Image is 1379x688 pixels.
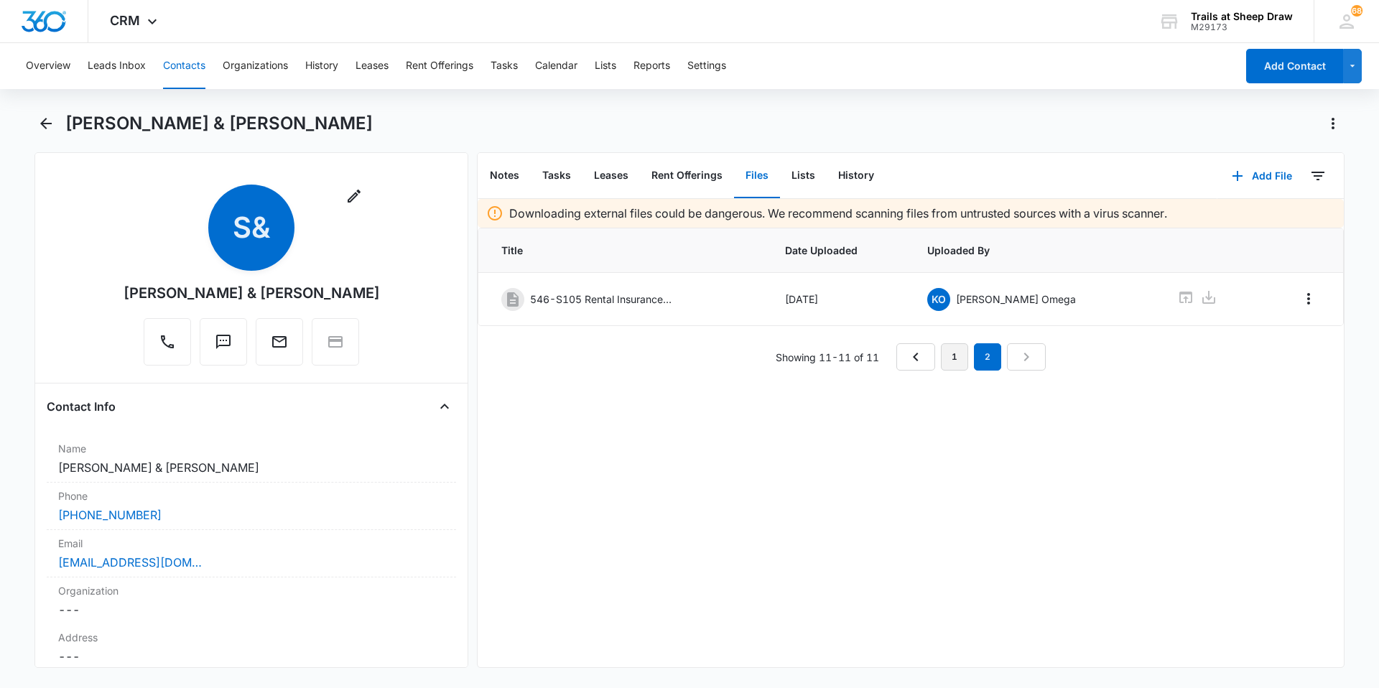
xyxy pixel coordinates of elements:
[47,530,456,577] div: Email[EMAIL_ADDRESS][DOMAIN_NAME]
[110,13,140,28] span: CRM
[305,43,338,89] button: History
[687,43,726,89] button: Settings
[776,350,879,365] p: Showing 11-11 of 11
[501,243,751,258] span: Title
[827,154,886,198] button: History
[58,583,445,598] label: Organization
[956,292,1076,307] p: [PERSON_NAME] Omega
[58,506,162,524] a: [PHONE_NUMBER]
[58,441,445,456] label: Name
[433,395,456,418] button: Close
[406,43,473,89] button: Rent Offerings
[200,340,247,353] a: Text
[1246,49,1343,83] button: Add Contact
[1297,287,1320,310] button: Overflow Menu
[595,43,616,89] button: Lists
[47,624,456,671] div: Address---
[1217,159,1306,193] button: Add File
[356,43,389,89] button: Leases
[927,288,950,311] span: KO
[531,154,582,198] button: Tasks
[582,154,640,198] button: Leases
[535,43,577,89] button: Calendar
[927,243,1143,258] span: Uploaded By
[1191,22,1293,32] div: account id
[58,648,445,665] dd: ---
[941,343,968,371] a: Page 1
[200,318,247,366] button: Text
[58,630,445,645] label: Address
[26,43,70,89] button: Overview
[1322,112,1345,135] button: Actions
[256,318,303,366] button: Email
[47,435,456,483] div: Name[PERSON_NAME] & [PERSON_NAME]
[58,601,445,618] dd: ---
[163,43,205,89] button: Contacts
[47,398,116,415] h4: Contact Info
[256,340,303,353] a: Email
[1191,11,1293,22] div: account name
[785,243,893,258] span: Date Uploaded
[974,343,1001,371] em: 2
[223,43,288,89] button: Organizations
[208,185,294,271] span: S&
[58,459,445,476] dd: [PERSON_NAME] & [PERSON_NAME]
[58,536,445,551] label: Email
[633,43,670,89] button: Reports
[65,113,373,134] h1: [PERSON_NAME] & [PERSON_NAME]
[896,343,935,371] a: Previous Page
[509,205,1167,222] p: Downloading external files could be dangerous. We recommend scanning files from untrusted sources...
[768,273,910,326] td: [DATE]
[88,43,146,89] button: Leads Inbox
[896,343,1046,371] nav: Pagination
[47,577,456,624] div: Organization---
[491,43,518,89] button: Tasks
[34,112,57,135] button: Back
[530,292,674,307] p: 546-S105 Rental Insurance.pdf
[144,318,191,366] button: Call
[734,154,780,198] button: Files
[47,483,456,530] div: Phone[PHONE_NUMBER]
[58,554,202,571] a: [EMAIL_ADDRESS][DOMAIN_NAME]
[58,488,445,503] label: Phone
[478,154,531,198] button: Notes
[1306,164,1329,187] button: Filters
[144,340,191,353] a: Call
[1351,5,1362,17] span: 68
[1351,5,1362,17] div: notifications count
[124,282,380,304] div: [PERSON_NAME] & [PERSON_NAME]
[780,154,827,198] button: Lists
[640,154,734,198] button: Rent Offerings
